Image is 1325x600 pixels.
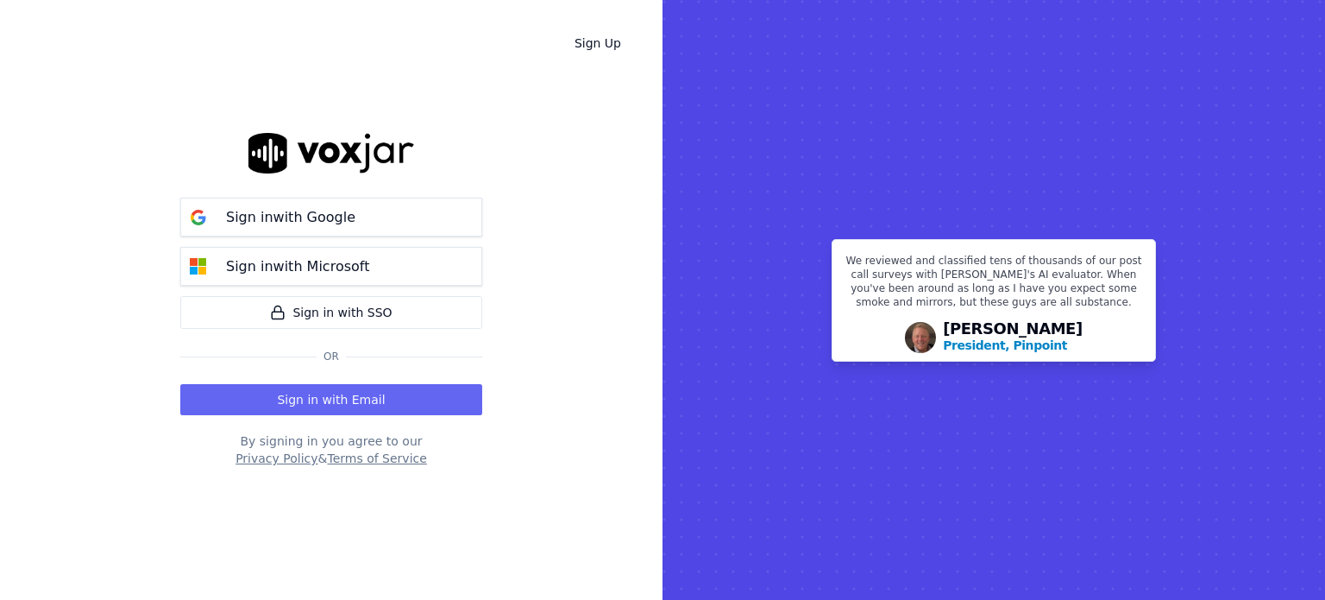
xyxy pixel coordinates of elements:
p: We reviewed and classified tens of thousands of our post call surveys with [PERSON_NAME]'s AI eva... [843,254,1145,316]
p: Sign in with Google [226,207,355,228]
a: Sign in with SSO [180,296,482,329]
button: Privacy Policy [235,450,317,467]
p: Sign in with Microsoft [226,256,369,277]
img: Avatar [905,322,936,353]
img: google Sign in button [181,200,216,235]
span: Or [317,350,346,363]
button: Terms of Service [327,450,426,467]
div: By signing in you agree to our & [180,433,482,467]
button: Sign in with Email [180,384,482,415]
a: Sign Up [561,28,635,59]
img: logo [248,133,414,174]
div: [PERSON_NAME] [943,321,1083,354]
button: Sign inwith Microsoft [180,247,482,286]
img: microsoft Sign in button [181,249,216,284]
button: Sign inwith Google [180,198,482,237]
p: President, Pinpoint [943,337,1067,354]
